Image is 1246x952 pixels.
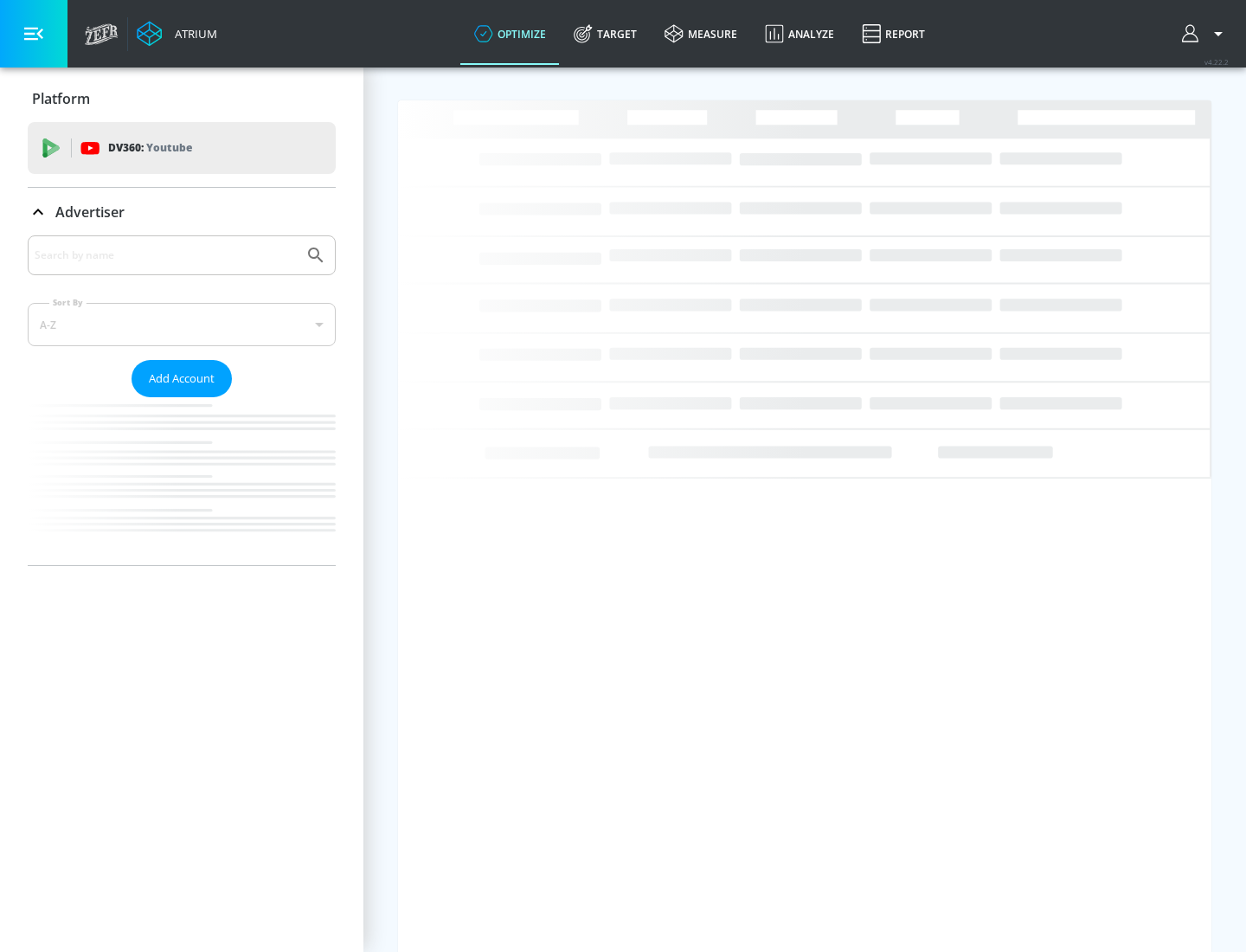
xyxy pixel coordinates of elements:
[49,297,87,308] label: Sort By
[35,244,297,267] input: Search by name
[146,138,192,157] p: Youtube
[460,3,560,65] a: optimize
[28,122,336,174] div: DV360: Youtube
[28,235,336,565] div: Advertiser
[1204,57,1229,67] span: v 4.22.2
[28,188,336,236] div: Advertiser
[28,397,336,565] nav: list of Advertiser
[32,89,90,108] p: Platform
[149,369,215,389] span: Add Account
[28,74,336,123] div: Platform
[168,26,217,42] div: Atrium
[137,21,217,47] a: Atrium
[848,3,939,65] a: Report
[132,360,232,397] button: Add Account
[28,303,336,346] div: A-Z
[751,3,848,65] a: Analyze
[55,203,125,222] p: Advertiser
[108,138,192,158] p: DV360:
[560,3,651,65] a: Target
[651,3,751,65] a: measure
